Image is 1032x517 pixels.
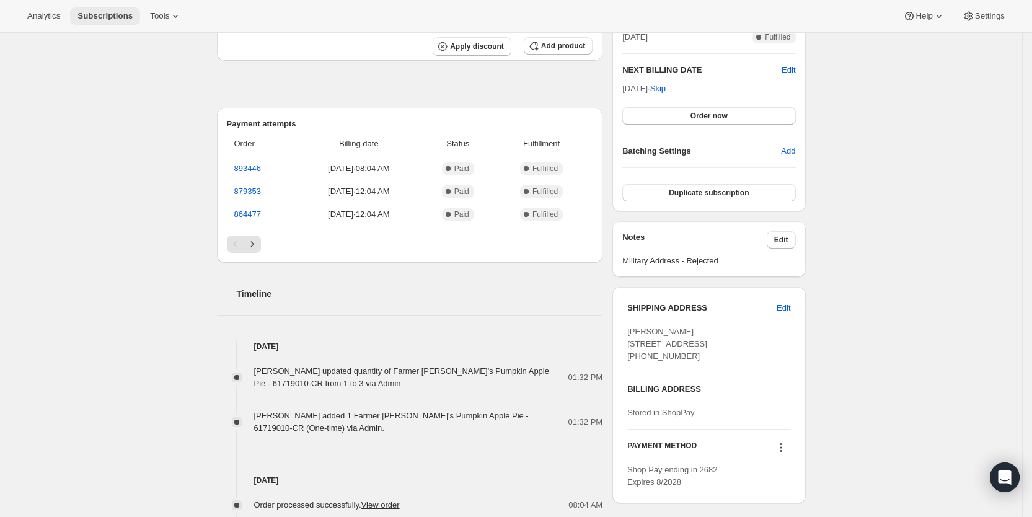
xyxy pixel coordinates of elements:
span: Paid [454,210,469,219]
span: Skip [650,82,666,95]
h3: BILLING ADDRESS [627,383,790,395]
button: Duplicate subscription [622,184,795,201]
span: Apply discount [450,42,504,51]
button: Edit [769,298,798,318]
button: Edit [782,64,795,76]
button: Add product [524,37,593,55]
span: Paid [454,164,469,174]
a: 864477 [234,210,261,219]
span: Subscriptions [77,11,133,21]
button: Analytics [20,7,68,25]
span: [PERSON_NAME] updated quantity of Farmer [PERSON_NAME]'s Pumpkin Apple Pie - 61719010-CR from 1 t... [254,366,549,388]
span: [PERSON_NAME] added 1 Farmer [PERSON_NAME]'s Pumpkin Apple Pie - 61719010-CR (One-time) via Admin. [254,411,529,433]
span: Settings [975,11,1005,21]
button: Edit [767,231,796,249]
span: [DATE] · 12:04 AM [299,208,418,221]
span: Shop Pay ending in 2682 Expires 8/2028 [627,465,717,487]
span: Military Address - Rejected [622,255,795,267]
h3: PAYMENT METHOD [627,441,697,457]
span: Tools [150,11,169,21]
h4: [DATE] [217,474,603,487]
span: Add product [541,41,585,51]
span: 01:32 PM [568,416,603,428]
span: Fulfilled [532,187,558,197]
h2: Timeline [237,288,603,300]
span: Order now [690,111,728,121]
span: Edit [777,302,790,314]
span: [PERSON_NAME] [STREET_ADDRESS] [PHONE_NUMBER] [627,327,707,361]
span: Order processed successfully. [254,500,400,510]
h3: Notes [622,231,767,249]
span: Stored in ShopPay [627,408,694,417]
h2: NEXT BILLING DATE [622,64,782,76]
h2: Payment attempts [227,118,593,130]
span: Fulfilled [532,164,558,174]
span: Fulfillment [498,138,585,150]
span: Paid [454,187,469,197]
h3: SHIPPING ADDRESS [627,302,777,314]
span: Add [781,145,795,157]
span: [DATE] [622,31,648,43]
button: Apply discount [433,37,511,56]
span: 01:32 PM [568,371,603,384]
button: Subscriptions [70,7,140,25]
span: Duplicate subscription [669,188,749,198]
span: Analytics [27,11,60,21]
h6: Batching Settings [622,145,781,157]
span: Billing date [299,138,418,150]
button: Add [774,141,803,161]
span: Status [425,138,490,150]
span: Help [915,11,932,21]
button: Skip [643,79,673,99]
span: [DATE] · 12:04 AM [299,185,418,198]
button: Help [896,7,952,25]
h4: [DATE] [217,340,603,353]
div: Open Intercom Messenger [990,462,1020,492]
span: [DATE] · [622,84,666,93]
button: Settings [955,7,1012,25]
a: View order [361,500,400,510]
span: Edit [774,235,788,245]
span: [DATE] · 08:04 AM [299,162,418,175]
span: 08:04 AM [568,499,602,511]
a: 893446 [234,164,261,173]
button: Order now [622,107,795,125]
nav: Pagination [227,236,593,253]
span: Fulfilled [532,210,558,219]
button: Next [244,236,261,253]
a: 879353 [234,187,261,196]
th: Order [227,130,296,157]
span: Fulfilled [765,32,790,42]
button: Tools [143,7,189,25]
